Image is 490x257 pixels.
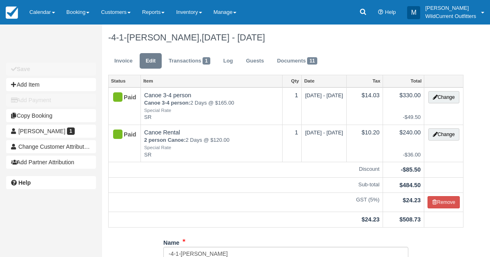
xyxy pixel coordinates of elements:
[6,109,96,122] button: Copy Booking
[283,75,301,87] a: Qty
[144,144,279,151] em: Special Rate
[385,9,396,15] span: Help
[383,75,424,87] a: Total
[109,75,140,87] a: Status
[112,165,379,173] em: Discount
[6,78,96,91] button: Add Item
[112,91,130,104] div: Paid
[144,114,279,121] em: SR
[399,182,421,188] strong: $484.50
[67,127,75,135] span: 1
[305,92,343,98] span: [DATE] - [DATE]
[383,125,424,162] td: $240.00
[407,6,420,19] div: M
[140,53,162,69] a: Edit
[112,128,130,141] div: Paid
[108,33,463,42] h1: -4-1-[PERSON_NAME],
[383,87,424,125] td: $330.00
[108,53,139,69] a: Invoice
[347,75,383,87] a: Tax
[112,196,379,204] em: GST (5%)
[347,87,383,125] td: $14.03
[6,140,96,153] button: Change Customer Attribution
[386,151,421,159] em: -$36.00
[217,53,239,69] a: Log
[386,114,421,121] em: -$49.50
[163,53,216,69] a: Transactions1
[6,63,96,76] button: Save
[18,179,31,186] b: Help
[6,176,96,189] a: Help
[428,196,460,208] button: Remove
[401,166,421,173] strong: -$85.50
[144,100,190,106] strong: Canoe 3-4 person
[399,216,421,223] strong: $508.73
[144,99,279,114] em: 2 Days @ $165.00
[141,125,283,162] td: Canoe Rental
[425,4,476,12] p: [PERSON_NAME]
[203,57,210,65] span: 1
[302,75,346,87] a: Date
[283,125,302,162] td: 1
[347,125,383,162] td: $10.20
[163,236,179,247] label: Name
[378,10,383,15] i: Help
[283,87,302,125] td: 1
[240,53,270,69] a: Guests
[361,216,379,223] strong: $24.23
[144,136,279,151] em: 2 Days @ $120.00
[6,125,96,138] a: [PERSON_NAME] 1
[305,130,343,136] span: [DATE] - [DATE]
[6,7,18,19] img: checkfront-main-nav-mini-logo.png
[17,66,30,72] b: Save
[403,197,421,203] strong: $24.23
[202,32,265,42] span: [DATE] - [DATE]
[18,128,65,134] span: [PERSON_NAME]
[141,75,282,87] a: Item
[18,143,92,150] span: Change Customer Attribution
[6,94,96,107] button: Add Payment
[307,57,317,65] span: 11
[425,12,476,20] p: WildCurrent Outfitters
[271,53,323,69] a: Documents11
[144,107,279,114] em: Special Rate
[428,128,459,141] button: Change
[428,91,459,103] button: Change
[144,151,279,159] em: SR
[112,181,379,189] em: Sub-total
[6,156,96,169] button: Add Partner Attribution
[141,87,283,125] td: Canoe 3-4 person
[144,137,186,143] strong: 2 person Canoe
